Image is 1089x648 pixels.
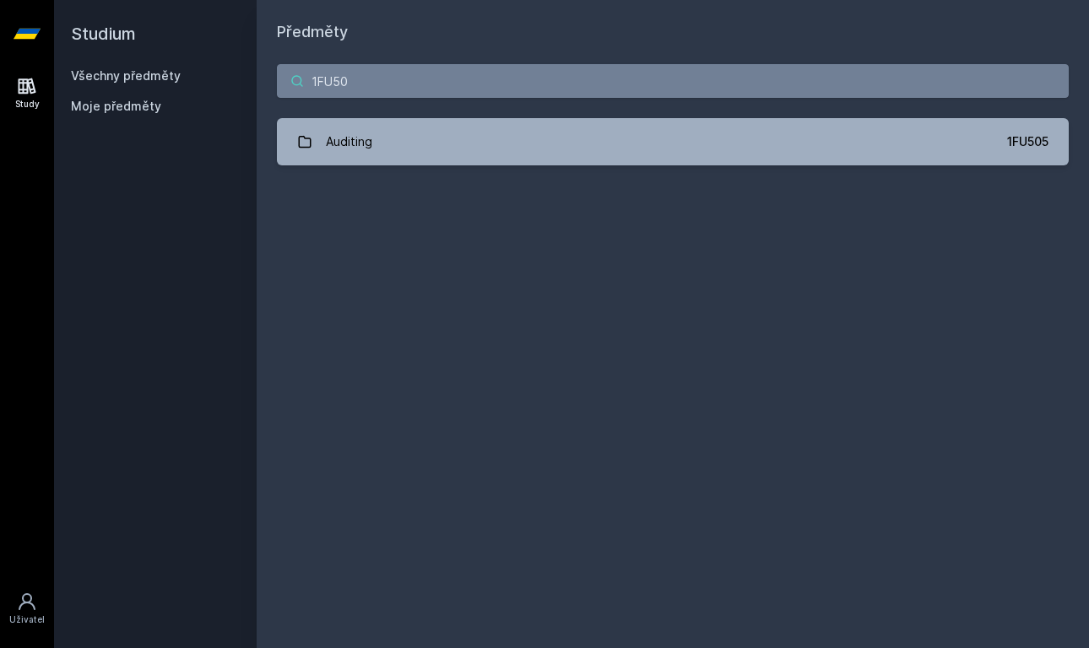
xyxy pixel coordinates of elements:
span: Moje předměty [71,98,161,115]
div: Study [15,98,40,111]
a: Auditing 1FU505 [277,118,1069,165]
h1: Předměty [277,20,1069,44]
div: Uživatel [9,613,45,626]
div: Auditing [326,125,372,159]
input: Název nebo ident předmětu… [277,64,1069,98]
a: Všechny předměty [71,68,181,83]
a: Study [3,67,51,119]
div: 1FU505 [1007,133,1048,150]
a: Uživatel [3,583,51,634]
